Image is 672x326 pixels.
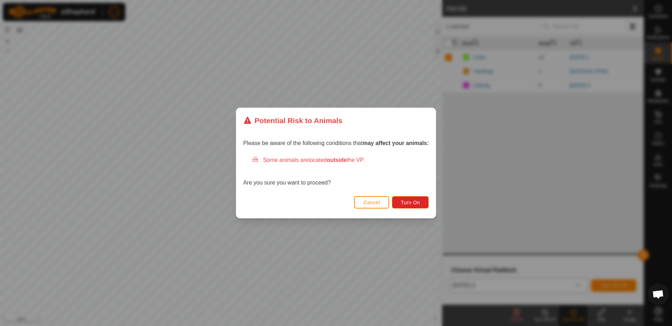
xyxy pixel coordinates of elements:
span: located the VP. [309,157,365,163]
strong: may affect your animals: [363,140,429,146]
strong: outside [327,157,347,163]
div: Open chat [648,284,669,305]
div: Are you sure you want to proceed? [243,156,429,187]
span: Please be aware of the following conditions that [243,140,429,146]
span: Turn On [401,200,420,205]
button: Turn On [392,196,429,209]
div: Potential Risk to Animals [243,115,343,126]
button: Cancel [354,196,389,209]
div: Some animals are [252,156,429,164]
span: Cancel [363,200,380,205]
